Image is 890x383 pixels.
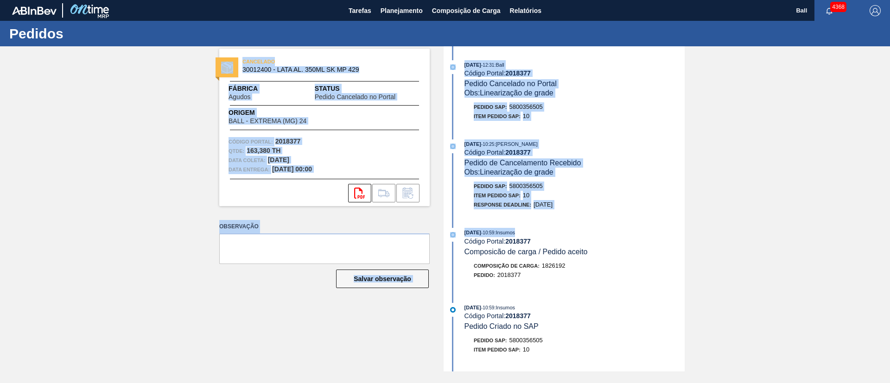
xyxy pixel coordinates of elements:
[229,137,273,146] span: Código Portal:
[474,263,540,269] span: Composição de Carga :
[464,312,685,320] div: Código Portal:
[229,156,266,165] span: Data coleta:
[474,347,521,352] span: Item pedido SAP:
[474,272,495,278] span: Pedido :
[481,63,494,68] span: - 12:31
[221,62,233,74] img: status
[9,28,174,39] h1: Pedidos
[242,57,372,66] span: CANCELADO
[474,104,507,110] span: Pedido SAP:
[523,346,529,353] span: 10
[505,312,531,320] strong: 2018377
[229,118,306,125] span: BALL - EXTREMA (MG) 24
[464,305,481,310] span: [DATE]
[247,147,280,154] strong: 163,380 TH
[494,305,515,310] span: : Insumos
[315,94,395,100] span: Pedido Cancelado no Portal
[523,192,529,199] span: 10
[464,168,553,176] span: Obs: Linearização de grade
[396,184,420,202] div: Informar alteração no pedido
[464,80,557,88] span: Pedido Cancelado no Portal
[450,232,456,238] img: atual
[229,165,270,174] span: Data entrega:
[381,5,423,16] span: Planejamento
[336,270,429,288] button: Salvar observação
[464,230,481,235] span: [DATE]
[268,156,289,163] strong: [DATE]
[229,84,280,94] span: Fábrica
[464,69,685,77] div: Código Portal:
[464,322,539,330] span: Pedido Criado no SAP
[494,62,504,68] span: : Ball
[505,69,531,77] strong: 2018377
[229,146,244,156] span: Qtde :
[242,66,411,73] span: 30012400 - LATA AL. 350ML SK MP 429
[272,165,312,173] strong: [DATE] 00:00
[494,141,538,147] span: : [PERSON_NAME]
[348,184,371,202] div: Abrir arquivo PDF
[474,202,531,207] span: Response Deadline :
[509,182,543,189] span: 5800356505
[372,184,395,202] div: Ir para Composição de Carga
[229,94,250,100] span: Agudos
[870,5,881,16] img: Logout
[450,144,456,149] img: atual
[450,307,456,313] img: atual
[505,238,531,245] strong: 2018377
[349,5,371,16] span: Tarefas
[509,337,543,344] span: 5800356505
[542,262,566,269] span: 1826192
[474,338,507,343] span: Pedido SAP:
[481,142,494,147] span: - 10:25
[814,4,844,17] button: Notificações
[464,248,588,256] span: Composicão de carga / Pedido aceito
[275,138,301,145] strong: 2018377
[464,159,581,167] span: Pedido de Cancelamento Recebido
[219,220,430,233] label: Observação
[464,238,685,245] div: Código Portal:
[494,230,515,235] span: : Insumos
[523,113,529,119] span: 10
[481,230,494,235] span: - 10:59
[464,89,553,97] span: Obs: Linearização de grade
[474,113,521,119] span: Item pedido SAP:
[509,103,543,110] span: 5800356505
[534,201,553,208] span: [DATE]
[510,5,541,16] span: Relatórios
[229,108,333,118] span: Origem
[464,149,685,156] div: Código Portal:
[505,149,531,156] strong: 2018377
[464,62,481,68] span: [DATE]
[12,6,57,15] img: TNhmsLtSVTkK8tSr43FrP2fwEKptu5GPRR3wAAAABJRU5ErkJggg==
[432,5,501,16] span: Composição de Carga
[830,2,846,12] span: 4368
[315,84,420,94] span: Status
[481,305,494,310] span: - 10:59
[474,193,521,198] span: Item pedido SAP:
[474,183,507,189] span: Pedido SAP:
[450,64,456,70] img: atual
[464,141,481,147] span: [DATE]
[497,271,521,278] span: 2018377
